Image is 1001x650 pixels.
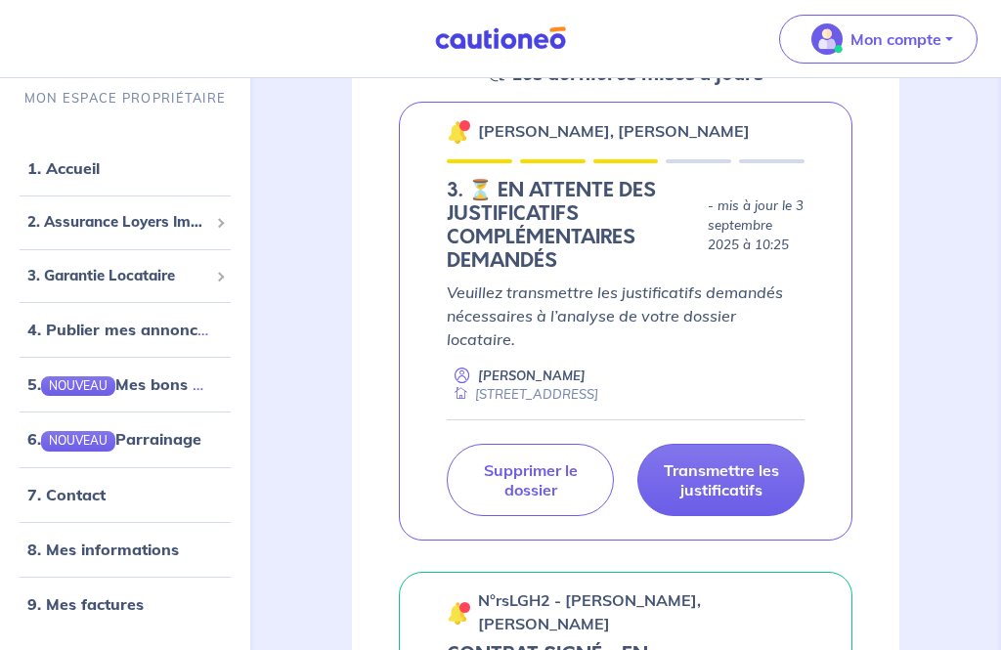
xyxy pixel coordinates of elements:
[447,179,805,273] div: state: DOCUMENTS-INCOMPLETE, Context: NEW,CHOOSE-CERTIFICATE,RELATIONSHIP,LESSOR-DOCUMENTS
[708,196,805,255] p: - mis à jour le 3 septembre 2025 à 10:25
[447,281,805,351] p: Veuillez transmettre les justificatifs demandés nécessaires à l’analyse de votre dossier locataire.
[27,593,144,613] a: 9. Mes factures
[27,211,208,234] span: 2. Assurance Loyers Impayés
[447,601,470,625] img: 🔔
[637,444,805,516] a: Transmettre les justificatifs
[8,529,242,568] div: 8. Mes informations
[447,179,700,273] h5: 3. ⏳️️ EN ATTENTE DES JUSTIFICATIFS COMPLÉMENTAIRES DEMANDÉS
[8,419,242,458] div: 6.NOUVEAUParrainage
[427,26,574,51] img: Cautioneo
[471,460,589,499] p: Supprimer le dossier
[779,15,978,64] button: illu_account_valid_menu.svgMon compte
[8,203,242,241] div: 2. Assurance Loyers Impayés
[447,120,470,144] img: 🔔
[811,23,843,55] img: illu_account_valid_menu.svg
[8,365,242,404] div: 5.NOUVEAUMes bons plans
[27,320,214,339] a: 4. Publier mes annonces
[27,539,179,558] a: 8. Mes informations
[662,460,780,499] p: Transmettre les justificatifs
[27,158,100,178] a: 1. Accueil
[27,374,234,394] a: 5.NOUVEAUMes bons plans
[478,588,805,635] p: n°rsLGH2 - [PERSON_NAME], [PERSON_NAME]
[27,429,201,449] a: 6.NOUVEAUParrainage
[850,27,941,51] p: Mon compte
[447,385,598,404] div: [STREET_ADDRESS]
[8,310,242,349] div: 4. Publier mes annonces
[478,119,750,143] p: [PERSON_NAME], [PERSON_NAME]
[8,584,242,623] div: 9. Mes factures
[478,367,586,385] p: [PERSON_NAME]
[8,256,242,294] div: 3. Garantie Locataire
[27,484,106,503] a: 7. Contact
[24,89,226,108] p: MON ESPACE PROPRIÉTAIRE
[8,474,242,513] div: 7. Contact
[447,444,614,516] a: Supprimer le dossier
[8,149,242,188] div: 1. Accueil
[27,264,208,286] span: 3. Garantie Locataire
